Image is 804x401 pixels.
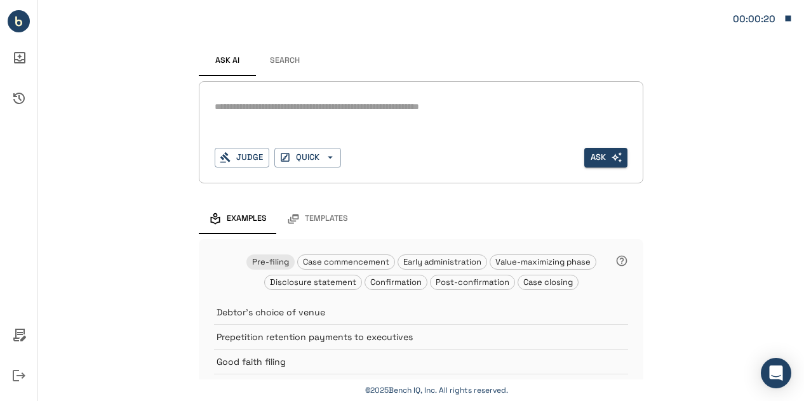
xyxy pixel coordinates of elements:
[584,148,627,168] button: Ask
[761,358,791,388] div: Open Intercom Messenger
[518,277,578,287] span: Case closing
[490,254,596,270] div: Value-maximizing phase
[217,306,596,319] p: Debtor's choice of venue
[227,214,267,224] span: Examples
[298,256,394,267] span: Case commencement
[430,275,515,290] div: Post-confirmation
[727,5,799,32] button: Matter: 107868:0001
[256,46,313,76] button: Search
[214,374,628,398] div: Restructuring Support Agreements
[217,331,596,343] p: Prepetition retention payments to executives
[584,148,627,168] span: Enter search text
[214,300,628,324] div: Debtor's choice of venue
[431,277,514,287] span: Post-confirmation
[305,214,348,224] span: Templates
[518,275,579,290] div: Case closing
[214,324,628,349] div: Prepetition retention payments to executives
[398,254,487,270] div: Early administration
[217,355,596,368] p: Good faith filing
[274,148,341,168] button: QUICK
[264,275,362,290] div: Disclosure statement
[490,256,596,267] span: Value-maximizing phase
[246,254,295,270] div: Pre-filing
[398,256,486,267] span: Early administration
[247,256,294,267] span: Pre-filing
[365,277,427,287] span: Confirmation
[214,349,628,374] div: Good faith filing
[265,277,361,287] span: Disclosure statement
[297,254,395,270] div: Case commencement
[733,11,777,27] div: Matter: 107868:0001
[215,148,269,168] button: Judge
[365,275,427,290] div: Confirmation
[215,56,239,66] span: Ask AI
[199,204,643,234] div: examples and templates tabs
